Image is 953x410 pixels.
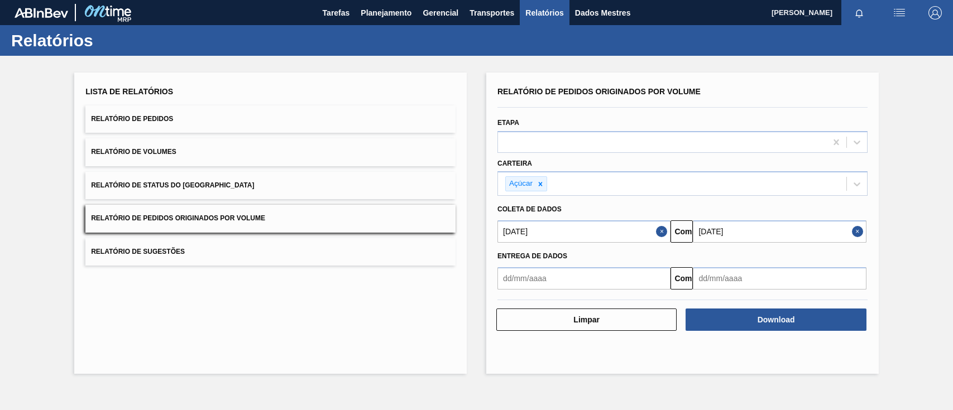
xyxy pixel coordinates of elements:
button: Download [686,308,866,331]
font: Coleta de dados [497,205,562,213]
button: Fechar [656,220,671,243]
font: Relatório de Pedidos [91,115,173,123]
font: Relatório de Pedidos Originados por Volume [91,215,265,223]
font: Entrega de dados [497,252,567,260]
font: Dados Mestres [575,8,631,17]
button: Notificações [841,5,877,21]
font: Transportes [470,8,514,17]
font: Planejamento [361,8,411,17]
font: Relatório de Status do [GEOGRAPHIC_DATA] [91,181,254,189]
font: [PERSON_NAME] [772,8,832,17]
button: Fechar [852,220,866,243]
button: Relatório de Status do [GEOGRAPHIC_DATA] [85,172,456,199]
input: dd/mm/aaaa [693,220,866,243]
button: Relatório de Sugestões [85,238,456,266]
font: Download [758,315,795,324]
font: Gerencial [423,8,458,17]
font: Relatório de Sugestões [91,248,185,255]
input: dd/mm/aaaa [693,267,866,290]
button: Relatório de Pedidos [85,105,456,133]
button: Comeu [671,220,693,243]
font: Comeu [674,274,701,283]
font: Limpar [573,315,600,324]
font: Açúcar [509,179,533,187]
font: Carteira [497,160,532,167]
img: ações do usuário [893,6,906,20]
font: Relatórios [525,8,563,17]
img: Sair [928,6,942,20]
font: Etapa [497,119,519,127]
button: Relatório de Pedidos Originados por Volume [85,205,456,232]
font: Relatórios [11,31,93,50]
font: Comeu [674,227,701,236]
font: Relatório de Pedidos Originados por Volume [497,87,701,96]
img: TNhmsLtSVTkK8tSr43FrP2fwEKptu5GPRR3wAAAABJRU5ErkJggg== [15,8,68,18]
button: Relatório de Volumes [85,138,456,166]
font: Lista de Relatórios [85,87,173,96]
font: Relatório de Volumes [91,148,176,156]
button: Limpar [496,308,677,331]
input: dd/mm/aaaa [497,220,671,243]
font: Tarefas [323,8,350,17]
input: dd/mm/aaaa [497,267,671,290]
button: Comeu [671,267,693,290]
